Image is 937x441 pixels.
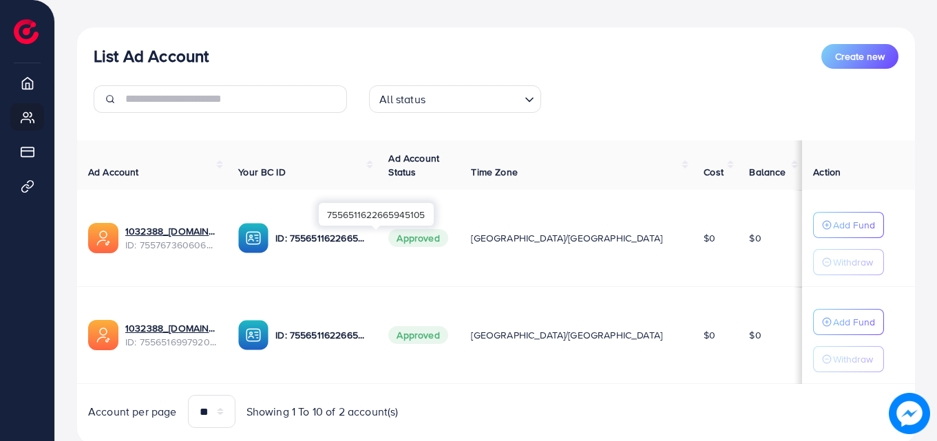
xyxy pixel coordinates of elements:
div: <span class='underline'>1032388_stylenden.shop_1759388818810</span></br>7556516997920604178 [125,321,216,349]
div: 7556511622665945105 [319,203,434,226]
div: <span class='underline'>1032388_styleden.shop_1759658022401</span></br>7557673606067683345 [125,224,216,252]
span: $0 [749,328,761,342]
span: Account per page [88,404,177,420]
span: Action [813,165,841,179]
span: Time Zone [471,165,517,179]
span: All status [377,89,428,109]
span: ID: 7557673606067683345 [125,238,216,252]
span: [GEOGRAPHIC_DATA]/[GEOGRAPHIC_DATA] [471,328,662,342]
p: Add Fund [833,314,875,330]
a: 1032388_[DOMAIN_NAME]_1759388818810 [125,321,216,335]
span: Create new [835,50,885,63]
button: Withdraw [813,249,884,275]
img: ic-ads-acc.e4c84228.svg [88,320,118,350]
span: Approved [388,326,448,344]
span: $0 [704,231,715,245]
span: Showing 1 To 10 of 2 account(s) [246,404,399,420]
button: Withdraw [813,346,884,372]
button: Create new [821,44,898,69]
span: Ad Account [88,165,139,179]
span: $0 [704,328,715,342]
img: image [889,393,929,433]
span: $0 [749,231,761,245]
p: Withdraw [833,351,873,367]
button: Add Fund [813,212,884,238]
span: Cost [704,165,724,179]
button: Add Fund [813,309,884,335]
p: Withdraw [833,254,873,270]
h3: List Ad Account [94,46,209,66]
span: [GEOGRAPHIC_DATA]/[GEOGRAPHIC_DATA] [471,231,662,245]
input: Search for option [430,87,519,109]
img: ic-ba-acc.ded83a64.svg [238,320,269,350]
img: logo [14,19,39,44]
p: Add Fund [833,217,875,233]
span: Ad Account Status [388,151,439,179]
span: ID: 7556516997920604178 [125,335,216,349]
span: Your BC ID [238,165,286,179]
p: ID: 7556511622665945105 [275,230,366,246]
img: ic-ads-acc.e4c84228.svg [88,223,118,253]
div: Search for option [369,85,541,113]
p: ID: 7556511622665945105 [275,327,366,343]
span: Balance [749,165,786,179]
a: 1032388_[DOMAIN_NAME]_1759658022401 [125,224,216,238]
img: ic-ba-acc.ded83a64.svg [238,223,269,253]
span: Approved [388,229,448,247]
